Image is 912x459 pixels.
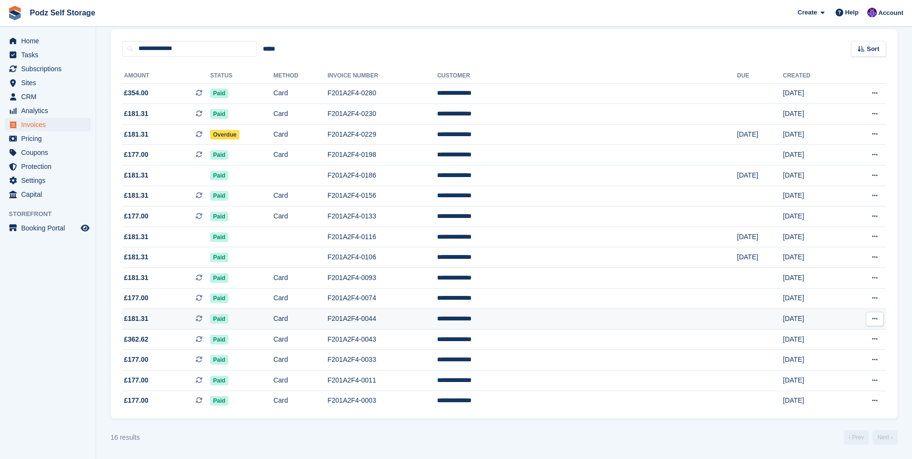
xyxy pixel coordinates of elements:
[124,88,149,98] span: £354.00
[327,247,437,268] td: F201A2F4-0106
[35,179,185,209] div: It's urgent and stopping me from doing my work.
[111,433,140,443] div: 16 results
[842,430,900,445] nav: Page
[274,83,328,104] td: Card
[42,185,177,204] div: It's urgent and stopping me from doing my work.
[15,259,53,265] div: Fin • 5m ago
[210,253,228,262] span: Paid
[783,268,843,289] td: [DATE]
[21,221,79,235] span: Booking Portal
[8,217,158,257] div: Understood! We'll connect you with the support team, and they'll get back to you as quickly as po...
[210,191,228,201] span: Paid
[5,90,91,103] a: menu
[124,314,149,324] span: £181.31
[124,109,149,119] span: £181.31
[124,293,149,303] span: £177.00
[5,62,91,76] a: menu
[274,206,328,227] td: Card
[5,188,91,201] a: menu
[737,68,783,84] th: Due
[327,391,437,411] td: F201A2F4-0003
[737,247,783,268] td: [DATE]
[737,124,783,145] td: [DATE]
[327,186,437,206] td: F201A2F4-0156
[327,124,437,145] td: F201A2F4-0229
[274,124,328,145] td: Card
[15,138,150,166] div: To help our team provide the best service, can you tell us how urgent your issue is?
[327,288,437,309] td: F201A2F4-0074
[8,217,185,279] div: Fin says…
[274,68,328,84] th: Method
[210,130,239,140] span: Overdue
[783,68,843,84] th: Created
[124,232,149,242] span: £181.31
[118,109,177,118] div: Get more help 👤
[274,288,328,309] td: Card
[26,5,99,21] a: Podz Self Storage
[57,286,64,294] img: Profile image for Brian
[9,209,96,219] span: Storefront
[783,124,843,145] td: [DATE]
[68,12,124,22] p: Under 15 minutes
[8,6,22,20] img: stora-icon-8386f47178a22dfd0bd8f6a31ec36ba5ce8667c1dd55bd0f319d3a0aa187defe.svg
[41,5,56,21] img: Profile image for Brian
[783,288,843,309] td: [DATE]
[327,166,437,186] td: F201A2F4-0186
[124,191,149,201] span: £181.31
[5,118,91,131] a: menu
[210,314,228,324] span: Paid
[327,83,437,104] td: F201A2F4-0280
[5,34,91,48] a: menu
[783,104,843,125] td: [DATE]
[274,391,328,411] td: Card
[783,206,843,227] td: [DATE]
[737,166,783,186] td: [DATE]
[30,315,38,323] button: Gif picker
[10,286,183,294] div: Waiting for a teammate
[169,4,186,21] div: Close
[5,146,91,159] a: menu
[124,355,149,365] span: £177.00
[21,34,79,48] span: Home
[783,350,843,370] td: [DATE]
[21,76,79,89] span: Sites
[210,212,228,221] span: Paid
[210,68,273,84] th: Status
[327,350,437,370] td: F201A2F4-0033
[5,104,91,117] a: menu
[867,8,877,17] img: Jawed Chowdhary
[124,375,149,385] span: £177.00
[21,146,79,159] span: Coupons
[327,145,437,166] td: F201A2F4-0198
[327,329,437,350] td: F201A2F4-0043
[274,186,328,206] td: Card
[274,350,328,370] td: Card
[274,309,328,330] td: Card
[8,132,158,172] div: To help our team provide the best service, can you tell us how urgent your issue is?
[210,150,228,160] span: Paid
[165,311,180,327] button: Send a message…
[8,179,185,217] div: Jawed says…
[878,8,903,18] span: Account
[21,48,79,62] span: Tasks
[5,76,91,89] a: menu
[21,62,79,76] span: Subscriptions
[124,211,149,221] span: £177.00
[21,188,79,201] span: Capital
[66,48,157,56] span: More in the Help Center
[46,315,53,323] button: Upload attachment
[210,171,228,180] span: Paid
[124,334,149,344] span: £362.62
[21,118,79,131] span: Invoices
[210,109,228,119] span: Paid
[124,252,149,262] span: £181.31
[30,40,184,64] a: More in the Help Center
[21,104,79,117] span: Analytics
[327,309,437,330] td: F201A2F4-0044
[8,132,185,179] div: Fin says…
[124,150,149,160] span: £177.00
[327,68,437,84] th: Invoice Number
[783,247,843,268] td: [DATE]
[327,104,437,125] td: F201A2F4-0230
[783,145,843,166] td: [DATE]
